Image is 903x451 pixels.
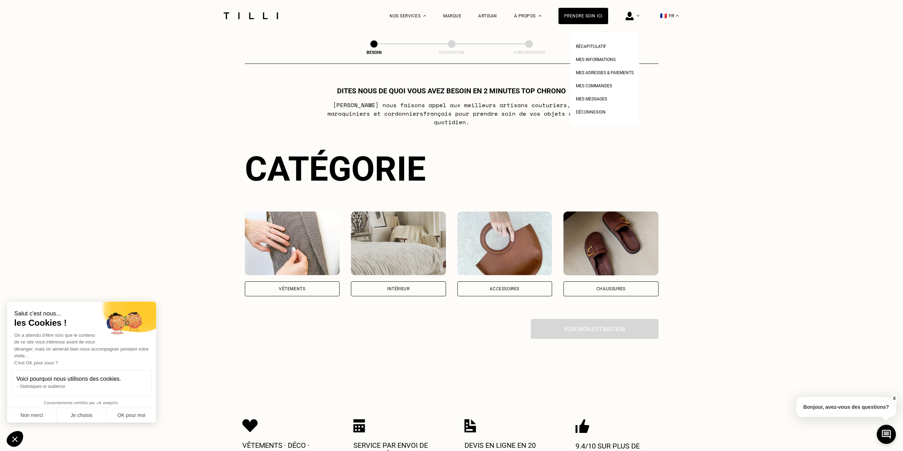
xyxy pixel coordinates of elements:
[490,287,519,291] div: Accessoires
[576,42,606,49] a: Récapitulatif
[576,81,612,89] a: Mes commandes
[478,13,497,18] a: Artisan
[245,149,659,189] div: Catégorie
[563,211,659,275] img: Chaussures
[576,44,606,49] span: Récapitulatif
[221,12,281,19] img: Logo du service de couturière Tilli
[891,395,898,402] button: X
[416,50,487,55] div: Estimation
[457,211,552,275] img: Accessoires
[596,287,626,291] div: Chaussures
[338,50,409,55] div: Besoin
[387,287,409,291] div: Intérieur
[576,55,616,62] a: Mes informations
[311,101,592,126] p: [PERSON_NAME] nous faisons appel aux meilleurs artisans couturiers , maroquiniers et cordonniers ...
[576,70,634,75] span: Mes adresses & paiements
[279,287,305,291] div: Vêtements
[351,211,446,275] img: Intérieur
[660,12,667,19] span: 🇫🇷
[637,15,639,17] img: Menu déroulant
[353,419,365,433] img: Icon
[626,12,634,20] img: icône connexion
[576,419,589,433] img: Icon
[443,13,461,18] a: Marque
[558,8,608,24] a: Prendre soin ici
[576,57,616,62] span: Mes informations
[676,15,679,17] img: menu déroulant
[796,397,896,417] p: Bonjour, avez-vous des questions?
[576,68,634,76] a: Mes adresses & paiements
[576,94,607,102] a: Mes messages
[423,15,426,17] img: Menu déroulant
[576,83,612,88] span: Mes commandes
[494,50,565,55] div: Confirmation
[576,97,607,101] span: Mes messages
[464,419,476,433] img: Icon
[242,419,258,433] img: Icon
[539,15,541,17] img: Menu déroulant à propos
[576,108,606,115] a: Déconnexion
[337,87,566,95] h1: Dites nous de quoi vous avez besoin en 2 minutes top chrono
[576,110,606,115] span: Déconnexion
[245,211,340,275] img: Vêtements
